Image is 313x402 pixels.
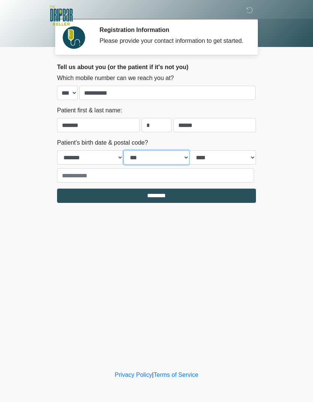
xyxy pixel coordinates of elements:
[57,138,148,147] label: Patient's birth date & postal code?
[152,372,153,378] a: |
[63,26,85,49] img: Agent Avatar
[57,63,256,71] h2: Tell us about you (or the patient if it's not you)
[115,372,152,378] a: Privacy Policy
[57,74,174,83] label: Which mobile number can we reach you at?
[153,372,198,378] a: Terms of Service
[50,6,73,26] img: The DRIPBaR - Keller Logo
[57,106,122,115] label: Patient first & last name:
[99,36,245,45] div: Please provide your contact information to get started.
